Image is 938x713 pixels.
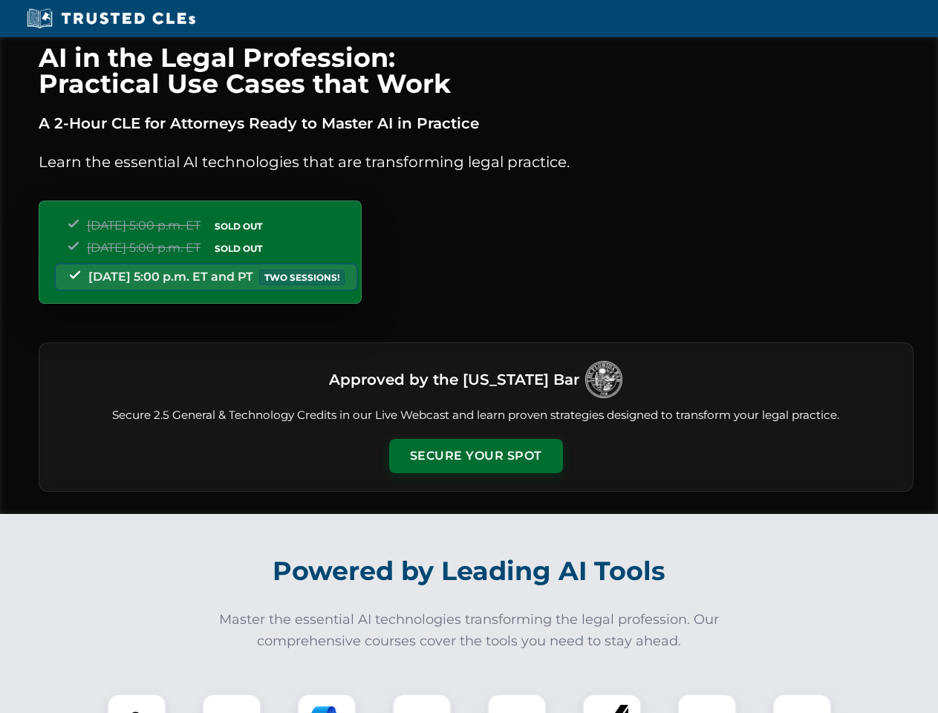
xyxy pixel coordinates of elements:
p: A 2-Hour CLE for Attorneys Ready to Master AI in Practice [39,111,913,135]
img: Logo [585,361,622,398]
span: [DATE] 5:00 p.m. ET [87,241,201,255]
img: Trusted CLEs [22,7,200,30]
span: [DATE] 5:00 p.m. ET [87,218,201,232]
p: Master the essential AI technologies transforming the legal profession. Our comprehensive courses... [209,609,729,652]
span: SOLD OUT [209,218,267,234]
h2: Powered by Leading AI Tools [58,545,881,597]
button: Secure Your Spot [389,439,563,473]
p: Secure 2.5 General & Technology Credits in our Live Webcast and learn proven strategies designed ... [57,407,895,424]
h3: Approved by the [US_STATE] Bar [329,366,579,393]
span: SOLD OUT [209,241,267,256]
h1: AI in the Legal Profession: Practical Use Cases that Work [39,45,913,97]
p: Learn the essential AI technologies that are transforming legal practice. [39,150,913,174]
